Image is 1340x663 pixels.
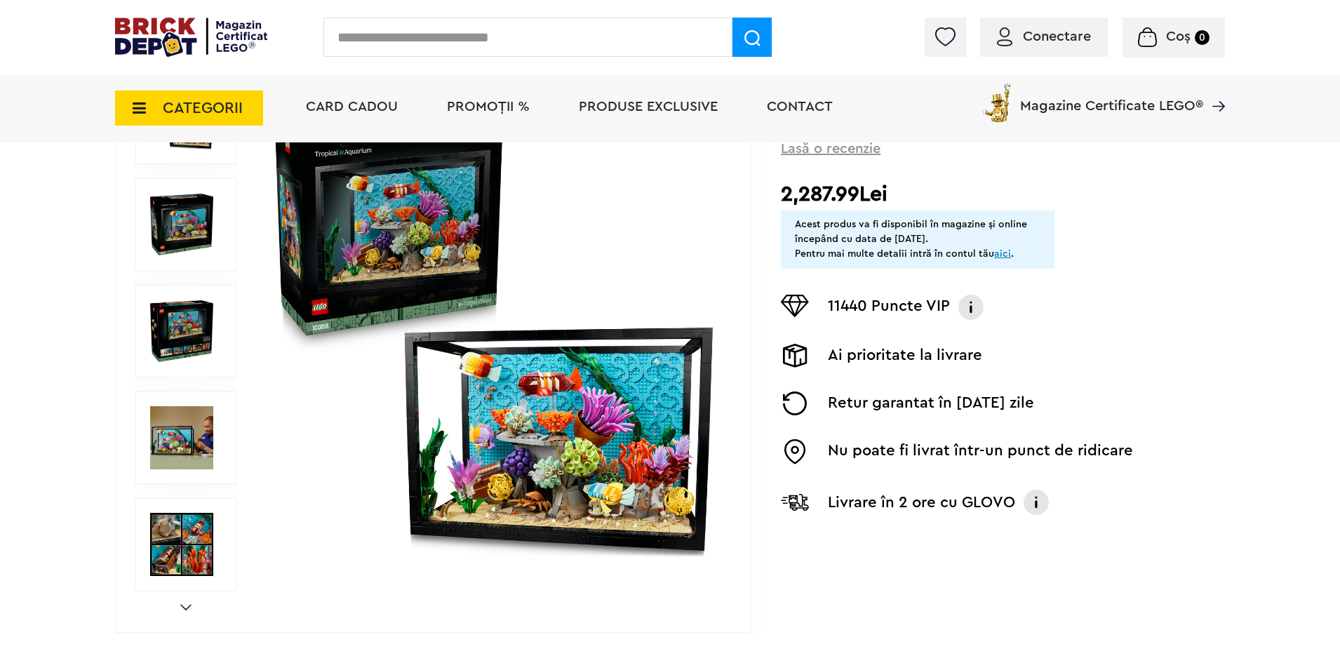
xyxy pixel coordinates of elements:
span: Coș [1166,29,1191,43]
a: aici [994,249,1011,259]
span: CATEGORII [163,100,243,116]
img: Puncte VIP [781,295,809,317]
img: Livrare [781,344,809,368]
img: Acvariu tropical LEGO 10366 [150,300,213,363]
span: Conectare [1023,29,1091,43]
a: Produse exclusive [579,100,718,114]
p: Livrare în 2 ore cu GLOVO [828,491,1015,514]
a: Card Cadou [306,100,398,114]
span: Lasă o recenzie [781,139,880,159]
img: Info VIP [957,295,985,320]
img: LEGO Icons (Creator Expert) Acvariu tropical [150,513,213,576]
p: Nu poate fi livrat într-un punct de ridicare [828,439,1133,464]
a: Magazine Certificate LEGO® [1203,81,1225,95]
img: Easybox [781,439,809,464]
img: Acvariu tropical [150,193,213,256]
div: Acest produs va fi disponibil în magazine și online începând cu data de [DATE]. Pentru mai multe ... [795,217,1040,262]
p: Retur garantat în [DATE] zile [828,391,1034,415]
p: 11440 Puncte VIP [828,295,950,320]
a: PROMOȚII % [447,100,530,114]
span: Magazine Certificate LEGO® [1020,81,1203,113]
img: Seturi Lego Acvariu tropical [150,406,213,469]
a: Conectare [997,29,1091,43]
a: Next [180,604,192,610]
p: Ai prioritate la livrare [828,344,982,368]
img: Livrare Glovo [781,493,809,511]
img: Info livrare cu GLOVO [1022,488,1050,516]
small: 0 [1195,30,1210,45]
a: Contact [767,100,833,114]
h2: 2,287.99Lei [781,182,1225,207]
img: Acvariu tropical [268,105,720,557]
img: Returnare [781,391,809,415]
